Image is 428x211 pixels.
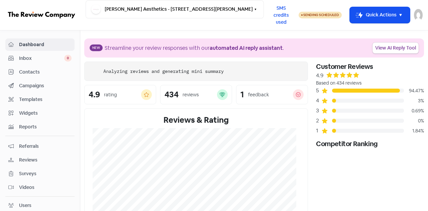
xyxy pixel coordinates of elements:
[90,44,103,51] span: New
[5,140,75,152] a: Referrals
[5,52,75,65] a: Inbox 0
[316,127,321,135] div: 1
[19,202,31,209] div: Users
[19,82,72,89] span: Campaigns
[372,42,419,54] a: View AI Reply Tool
[5,154,75,166] a: Reviews
[248,91,269,98] div: feedback
[19,123,72,130] span: Reports
[264,11,299,18] a: SMS credits used
[89,91,100,99] div: 4.9
[160,85,232,104] a: 434reviews
[64,55,72,62] span: 0
[19,41,72,48] span: Dashboard
[316,139,424,149] div: Competitor Ranking
[404,87,424,94] div: 94.47%
[404,117,424,124] div: 0%
[5,168,75,180] a: Surveys
[5,181,75,194] a: Videos
[316,80,424,87] div: Based on 434 reviews
[19,170,72,177] span: Surveys
[19,156,72,164] span: Reviews
[404,97,424,104] div: 3%
[183,91,199,98] div: reviews
[5,38,75,51] a: Dashboard
[316,72,323,80] div: 4.9
[299,11,342,19] a: Sending Scheduled
[303,13,339,17] span: Sending Scheduled
[19,55,64,62] span: Inbox
[93,114,300,126] div: Reviews & Rating
[5,121,75,133] a: Reports
[236,85,308,104] a: 1feedback
[104,91,117,98] div: rating
[103,68,224,75] div: Analyzing reviews and generating mini summary
[404,127,424,134] div: 1.84%
[5,66,75,78] a: Contacts
[350,7,410,23] button: Quick Actions
[84,85,156,104] a: 4.9rating
[19,110,72,117] span: Widgets
[316,62,424,72] div: Customer Reviews
[19,143,72,150] span: Referrals
[5,107,75,119] a: Widgets
[404,107,424,114] div: 0.69%
[316,117,321,125] div: 2
[270,5,293,26] span: SMS credits used
[105,44,284,52] div: Streamline your review responses with our .
[165,91,179,99] div: 434
[19,96,72,103] span: Templates
[86,0,264,18] button: [PERSON_NAME] Aesthetics - [STREET_ADDRESS][PERSON_NAME]
[316,107,321,115] div: 3
[240,91,244,99] div: 1
[5,93,75,106] a: Templates
[210,44,283,51] b: automated AI reply assistant
[19,184,72,191] span: Videos
[316,97,321,105] div: 4
[5,80,75,92] a: Campaigns
[316,87,321,95] div: 5
[414,9,423,21] img: User
[19,69,72,76] span: Contacts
